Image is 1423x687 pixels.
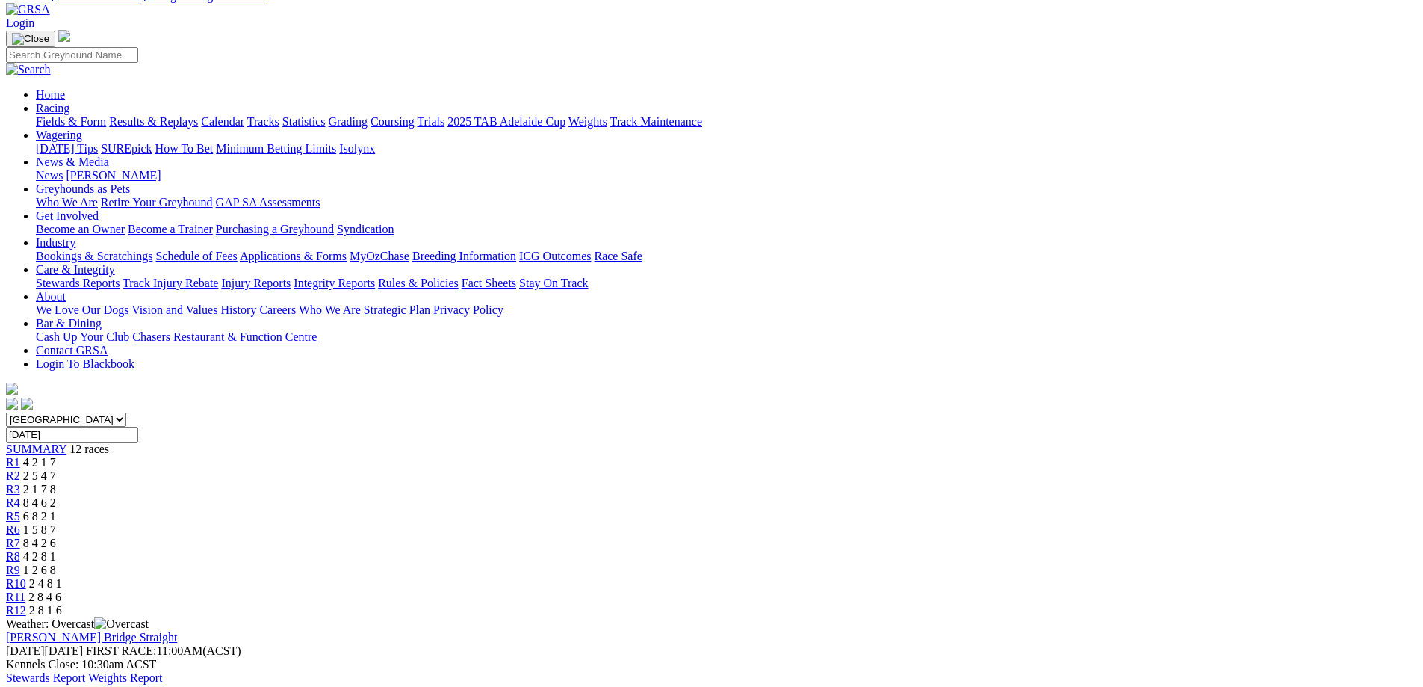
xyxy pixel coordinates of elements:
img: Search [6,63,51,76]
a: Coursing [371,115,415,128]
input: Select date [6,427,138,443]
span: R11 [6,591,25,603]
a: [PERSON_NAME] [66,169,161,182]
a: Injury Reports [221,277,291,289]
div: Racing [36,115,1417,129]
a: News [36,169,63,182]
span: Weather: Overcast [6,617,149,630]
a: History [220,304,256,316]
a: Syndication [337,223,394,235]
span: FIRST RACE: [86,644,156,657]
span: R3 [6,483,20,496]
a: Minimum Betting Limits [216,142,336,155]
span: 2 8 4 6 [28,591,61,603]
a: Racing [36,102,69,114]
a: Fields & Form [36,115,106,128]
a: [PERSON_NAME] Bridge Straight [6,631,177,644]
a: We Love Our Dogs [36,304,128,316]
a: Vision and Values [131,304,217,316]
div: Industry [36,250,1417,263]
div: Wagering [36,142,1417,155]
a: R12 [6,604,26,617]
span: 8 4 6 2 [23,496,56,509]
a: Who We Are [36,196,98,209]
a: Applications & Forms [240,250,347,262]
a: SUREpick [101,142,152,155]
a: R7 [6,537,20,549]
span: 2 4 8 1 [29,577,62,590]
a: Stewards Report [6,671,85,684]
span: R5 [6,510,20,523]
a: [DATE] Tips [36,142,98,155]
span: [DATE] [6,644,83,657]
span: [DATE] [6,644,45,657]
span: 6 8 2 1 [23,510,56,523]
img: logo-grsa-white.png [6,383,18,395]
button: Toggle navigation [6,31,55,47]
div: Care & Integrity [36,277,1417,290]
a: Greyhounds as Pets [36,182,130,195]
a: Stewards Reports [36,277,120,289]
img: twitter.svg [21,398,33,410]
a: Breeding Information [412,250,516,262]
a: Strategic Plan [364,304,430,316]
span: 4 2 8 1 [23,550,56,563]
a: Contact GRSA [36,344,108,357]
input: Search [6,47,138,63]
a: SUMMARY [6,443,66,455]
a: R2 [6,469,20,482]
a: Track Maintenance [610,115,702,128]
a: Results & Replays [109,115,198,128]
a: R6 [6,523,20,536]
div: News & Media [36,169,1417,182]
a: Stay On Track [519,277,588,289]
a: Fact Sheets [462,277,516,289]
a: Statistics [282,115,326,128]
a: News & Media [36,155,109,168]
div: Kennels Close: 10:30am ACST [6,658,1417,671]
a: MyOzChase [350,250,409,262]
a: Careers [259,304,296,316]
span: 1 2 6 8 [23,564,56,576]
a: About [36,290,66,303]
a: Weights Report [88,671,163,684]
a: R8 [6,550,20,563]
a: How To Bet [155,142,214,155]
a: Wagering [36,129,82,141]
a: Schedule of Fees [155,250,237,262]
a: Home [36,88,65,101]
a: Who We Are [299,304,361,316]
a: Race Safe [594,250,642,262]
img: Overcast [94,617,149,631]
a: Calendar [201,115,244,128]
a: Login [6,16,34,29]
span: 11:00AM(ACST) [86,644,241,657]
div: Get Involved [36,223,1417,236]
a: ICG Outcomes [519,250,591,262]
a: Care & Integrity [36,263,115,276]
span: 8 4 2 6 [23,537,56,549]
a: Retire Your Greyhound [101,196,213,209]
a: R4 [6,496,20,509]
img: Close [12,33,49,45]
a: R9 [6,564,20,576]
a: Grading [329,115,368,128]
span: 2 5 4 7 [23,469,56,482]
span: 4 2 1 7 [23,456,56,469]
a: Tracks [247,115,279,128]
a: Chasers Restaurant & Function Centre [132,330,317,343]
span: 1 5 8 7 [23,523,56,536]
a: Become a Trainer [128,223,213,235]
a: Track Injury Rebate [123,277,218,289]
a: Isolynx [339,142,375,155]
span: R1 [6,456,20,469]
a: 2025 TAB Adelaide Cup [447,115,565,128]
a: Cash Up Your Club [36,330,129,343]
a: Purchasing a Greyhound [216,223,334,235]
